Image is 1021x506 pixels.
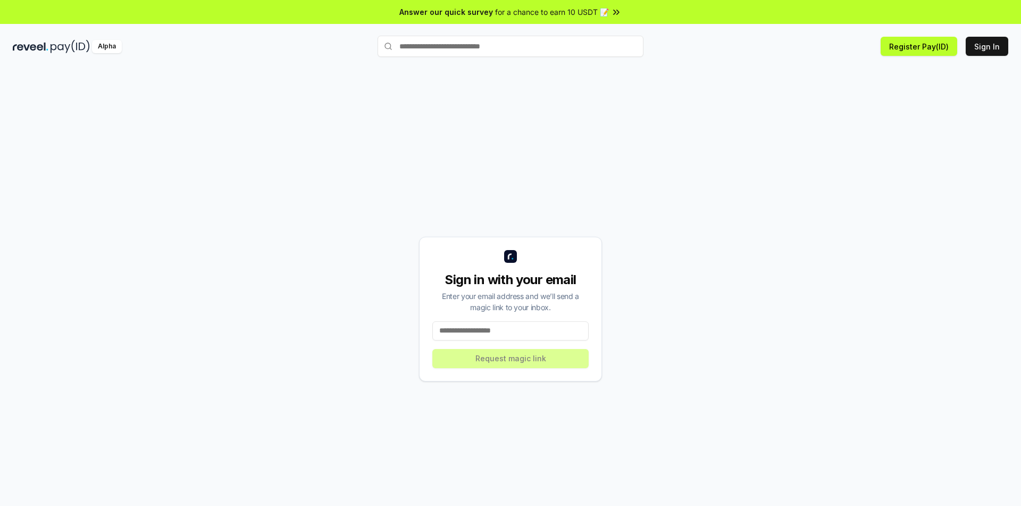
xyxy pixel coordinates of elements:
img: reveel_dark [13,40,48,53]
span: for a chance to earn 10 USDT 📝 [495,6,609,18]
span: Answer our quick survey [399,6,493,18]
div: Enter your email address and we’ll send a magic link to your inbox. [432,291,589,313]
button: Register Pay(ID) [881,37,957,56]
div: Alpha [92,40,122,53]
button: Sign In [966,37,1008,56]
img: logo_small [504,250,517,263]
img: pay_id [51,40,90,53]
div: Sign in with your email [432,271,589,288]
